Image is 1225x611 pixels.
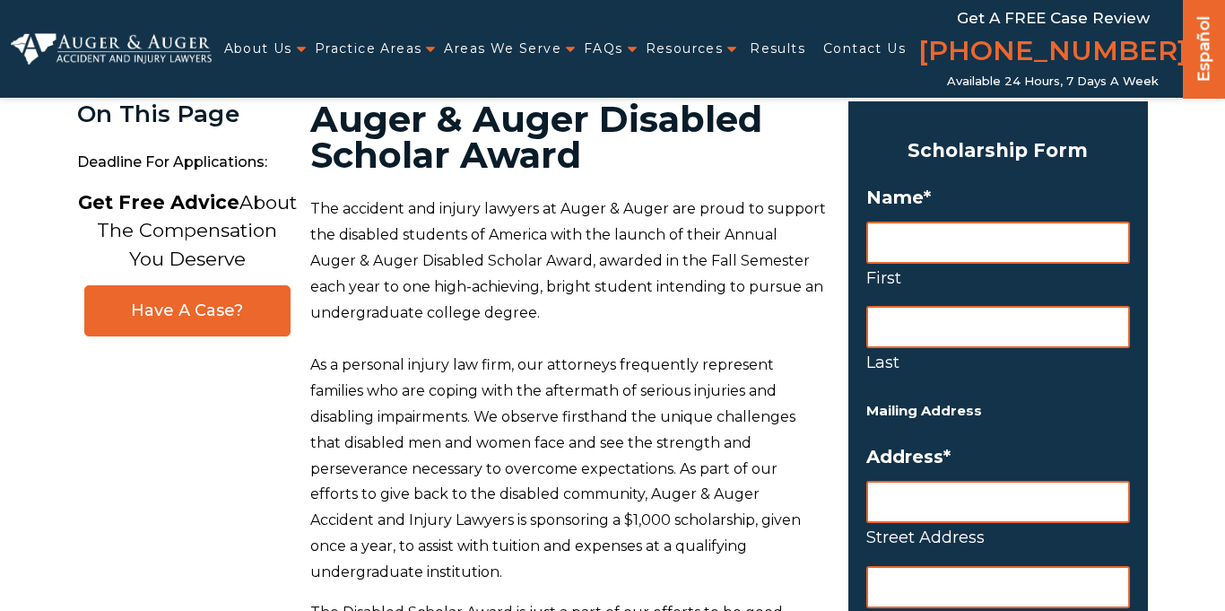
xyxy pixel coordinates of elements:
[103,301,272,321] span: Have A Case?
[918,31,1187,74] a: [PHONE_NUMBER]
[750,31,805,67] a: Results
[77,101,297,127] div: On This Page
[11,33,212,64] img: Auger & Auger Accident and Injury Lawyers Logo
[77,144,297,181] span: Deadline for Applications:
[310,353,827,585] p: As a personal injury law firm, our attorneys frequently represent families who are coping with th...
[866,134,1130,168] h3: Scholarship Form
[957,9,1150,27] span: Get a FREE Case Review
[224,31,292,67] a: About Us
[84,285,291,336] a: Have A Case?
[646,31,724,67] a: Resources
[444,31,561,67] a: Areas We Serve
[584,31,623,67] a: FAQs
[866,264,1130,292] label: First
[866,187,1130,208] label: Name
[947,74,1159,89] span: Available 24 Hours, 7 Days a Week
[310,196,827,326] p: The accident and injury lawyers at Auger & Auger are proud to support the disabled students of Am...
[315,31,422,67] a: Practice Areas
[310,101,827,173] h1: Auger & Auger Disabled Scholar Award
[866,348,1130,377] label: Last
[78,191,239,214] strong: Get Free Advice
[78,188,297,274] p: About The Compensation You Deserve
[866,446,1130,467] label: Address
[866,399,1130,423] h5: Mailing Address
[866,523,1130,552] label: Street Address
[823,31,906,67] a: Contact Us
